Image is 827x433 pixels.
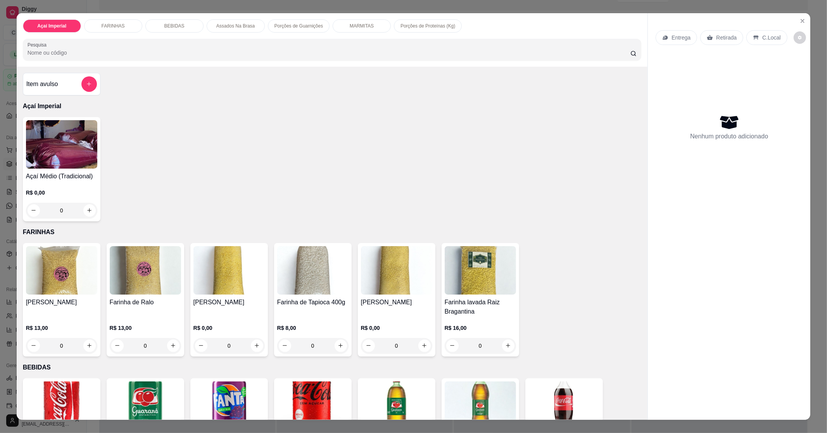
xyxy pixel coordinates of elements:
h4: Farinha de Ralo [110,298,181,307]
img: product-image [445,381,516,430]
p: R$ 0,00 [193,324,265,332]
img: product-image [361,381,432,430]
p: R$ 16,00 [445,324,516,332]
p: Açaí Imperial [37,23,66,29]
p: FARINHAS [102,23,125,29]
p: C.Local [762,34,780,41]
img: product-image [110,246,181,295]
label: Pesquisa [28,41,49,48]
p: Assados Na Brasa [216,23,255,29]
p: FARINHAS [23,228,642,237]
h4: Item avulso [26,79,58,89]
p: BEBIDAS [164,23,185,29]
p: R$ 0,00 [361,324,432,332]
p: R$ 13,00 [26,324,97,332]
h4: [PERSON_NAME] [361,298,432,307]
h4: Farinha de Tapioca 400g [277,298,349,307]
h4: Açaí Médio (Tradicional) [26,172,97,181]
p: R$ 8,00 [277,324,349,332]
p: R$ 13,00 [110,324,181,332]
button: decrease-product-quantity [794,31,806,44]
p: MARMITAS [350,23,374,29]
p: BEBIDAS [23,363,642,372]
img: product-image [528,381,600,430]
p: Porções de Proteínas (Kg) [401,23,455,29]
h4: [PERSON_NAME] [26,298,97,307]
p: R$ 0,00 [26,189,97,197]
p: Porções de Guarnições [275,23,323,29]
img: product-image [26,246,97,295]
img: product-image [26,120,97,169]
input: Pesquisa [28,49,631,57]
p: Retirada [716,34,737,41]
h4: [PERSON_NAME] [193,298,265,307]
p: Nenhum produto adicionado [690,132,768,141]
button: decrease-product-quantity [279,340,291,352]
p: Entrega [672,34,691,41]
img: product-image [277,246,349,295]
img: product-image [26,381,97,430]
button: Close [796,15,809,27]
h4: Farinha lavada Raiz Bragantina [445,298,516,316]
p: Açaí Imperial [23,102,642,111]
img: product-image [277,381,349,430]
img: product-image [361,246,432,295]
img: product-image [193,246,265,295]
button: increase-product-quantity [335,340,347,352]
img: product-image [445,246,516,295]
img: product-image [110,381,181,430]
img: product-image [193,381,265,430]
button: add-separate-item [81,76,97,92]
